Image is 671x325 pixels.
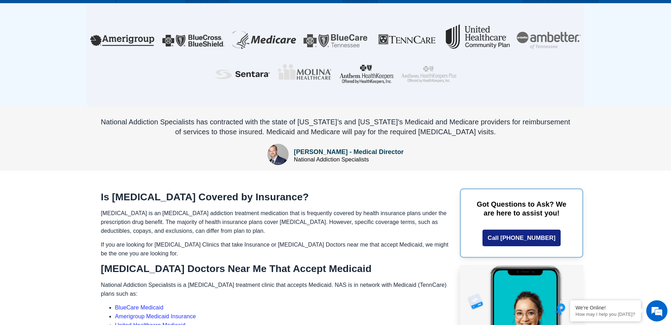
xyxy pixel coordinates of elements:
[116,4,133,20] div: Minimize live chat window
[517,32,581,49] img: ambetter insurance of tennessee for opioid addiction
[482,230,561,246] a: Call [PHONE_NUMBER]
[47,37,129,46] div: Chat with us now
[41,89,98,160] span: We're online!
[575,305,636,311] div: We're Online!
[101,191,449,203] h2: Is [MEDICAL_DATA] Covered by Insurance?
[115,305,163,311] a: BlueCare Medicaid
[90,35,154,46] img: online-suboxone-doctors-that-accepts-amerigroup
[375,24,439,56] img: TennCare logo
[267,144,289,165] img: national addictiion specialists suboxone doctors dr chad elkin
[294,157,404,162] div: National Addiction Specialists
[232,31,296,50] img: online-suboxone-doctors-that-accepts-medicare
[8,36,18,47] div: Navigation go back
[101,210,447,234] span: [MEDICAL_DATA] is an [MEDICAL_DATA] addiction treatment medication that is frequently covered by ...
[488,235,556,241] span: Call [PHONE_NUMBER]
[101,117,570,137] div: National Addiction Specialists has contracted with the state of [US_STATE]’s and [US_STATE]'s Med...
[161,32,225,49] img: online-suboxone-doctors-that-accepts-bluecross-blueshield
[303,34,368,47] img: online-suboxone-doctors-that-accepts-bluecare
[575,312,636,317] p: How may I help you today?
[4,193,135,218] textarea: Type your message and hit 'Enter'
[101,263,449,275] h2: [MEDICAL_DATA] Doctors Near Me That Accept Medicaid
[101,240,449,258] p: If you are looking for [MEDICAL_DATA] Clinics that take Insurance or [MEDICAL_DATA] Doctors near ...
[294,147,404,157] div: [PERSON_NAME] - Medical Director
[101,280,449,298] p: National Addiction Specialists is a [MEDICAL_DATA] treatment clinic that accepts Medicaid. NAS is...
[472,200,571,218] p: Got Questions to Ask? We are here to assist you!
[446,24,510,49] img: UHC Logo
[115,313,196,319] a: Amerigroup Medicaid Insurance
[277,64,332,81] img: molina healthcare logo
